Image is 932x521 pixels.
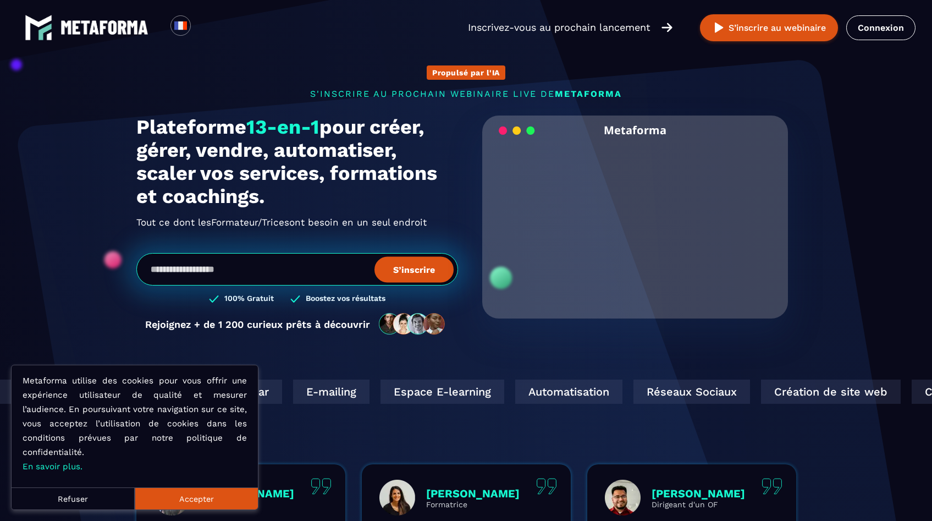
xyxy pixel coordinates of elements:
span: 13-en-1 [246,116,319,139]
p: [PERSON_NAME] [652,487,745,500]
img: arrow-right [661,21,672,34]
h2: Tout ce dont les ont besoin en un seul endroit [136,213,458,231]
video: Your browser does not support the video tag. [490,145,780,289]
a: En savoir plus. [23,462,82,471]
input: Search for option [200,21,208,34]
img: quote [536,478,557,495]
p: Rejoignez + de 1 200 curieux prêts à découvrir [145,319,370,330]
img: checked [209,294,219,304]
img: loading [499,125,535,136]
img: checked [290,294,300,304]
div: Création de site web [694,380,834,404]
div: Réseaux Sociaux [566,380,683,404]
p: Dirigeant d'un OF [652,500,745,509]
div: CRM [845,380,895,404]
img: community-people [376,312,449,336]
button: S’inscrire [374,256,454,282]
div: Automatisation [448,380,555,404]
p: Inscrivez-vous au prochain lancement [468,20,650,35]
div: E-mailing [226,380,302,404]
h3: Boostez vos résultats [306,294,385,304]
h2: Metaforma [604,116,666,145]
img: profile [605,480,641,515]
img: quote [762,478,782,495]
p: Propulsé par l'IA [432,68,500,77]
span: Formateur/Trices [211,213,289,231]
p: [PERSON_NAME] [426,487,520,500]
img: play [712,21,726,35]
h3: 100% Gratuit [224,294,274,304]
div: Espace E-learning [313,380,437,404]
p: Formatrice [426,500,520,509]
button: Refuser [12,487,135,509]
img: logo [60,20,148,35]
span: METAFORMA [555,89,622,99]
img: fr [174,19,187,32]
h1: Plateforme pour créer, gérer, vendre, automatiser, scaler vos services, formations et coachings. [136,116,458,208]
button: Accepter [135,487,258,509]
img: logo [25,14,52,41]
img: quote [311,478,332,495]
a: Connexion [846,15,916,40]
p: s'inscrire au prochain webinaire live de [136,89,796,99]
img: profile [379,480,415,515]
p: Metaforma utilise des cookies pour vous offrir une expérience utilisateur de qualité et mesurer l... [23,374,247,474]
button: S’inscrire au webinaire [700,14,838,41]
div: Search for option [191,15,218,40]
